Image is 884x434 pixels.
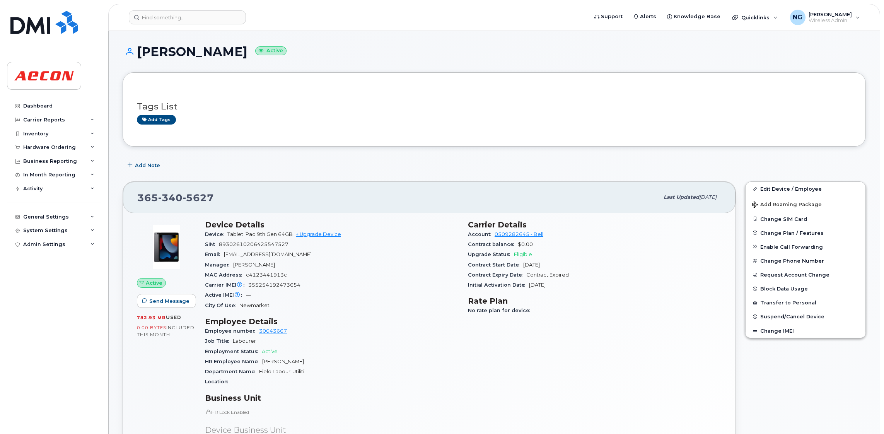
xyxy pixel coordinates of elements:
button: Change Phone Number [746,254,865,268]
span: Email [205,251,224,257]
span: Upgrade Status [468,251,514,257]
span: [PERSON_NAME] [233,262,275,268]
span: Eligible [514,251,532,257]
button: Add Roaming Package [746,196,865,212]
p: HR Lock Enabled [205,409,459,415]
button: Request Account Change [746,268,865,282]
button: Change IMEI [746,324,865,338]
h3: Business Unit [205,393,459,403]
span: Send Message [149,297,189,305]
span: [DATE] [699,194,717,200]
span: Last updated [664,194,699,200]
h3: Device Details [205,220,459,229]
span: used [166,314,181,320]
span: SIM [205,241,219,247]
a: Edit Device / Employee [746,182,865,196]
a: 30043667 [259,328,287,334]
span: included this month [137,325,195,337]
span: Account [468,231,495,237]
span: Suspend/Cancel Device [760,314,824,320]
a: 0509282645 - Bell [495,231,543,237]
span: HR Employee Name [205,359,262,364]
span: City Of Use [205,302,239,308]
span: Add Note [135,162,160,169]
span: Employee number [205,328,259,334]
span: Location [205,379,232,384]
button: Change SIM Card [746,212,865,226]
span: Field Labour-Utiliti [259,369,304,374]
button: Change Plan / Features [746,226,865,240]
span: Contract Expiry Date [468,272,526,278]
h3: Carrier Details [468,220,722,229]
span: Labourer [233,338,256,344]
span: Employment Status [205,349,262,354]
h3: Tags List [137,102,852,111]
span: MAC Address [205,272,246,278]
span: Active IMEI [205,292,246,298]
span: [EMAIL_ADDRESS][DOMAIN_NAME] [224,251,312,257]
a: Add tags [137,115,176,125]
span: 5627 [183,192,214,203]
span: Active [146,279,162,287]
span: Contract Expired [526,272,569,278]
span: c4123441913c [246,272,287,278]
img: image20231002-3703462-c5m3jd.jpeg [143,224,189,270]
span: No rate plan for device [468,308,534,313]
span: Contract balance [468,241,518,247]
span: Newmarket [239,302,270,308]
span: 89302610206425547527 [219,241,288,247]
span: [DATE] [529,282,546,288]
span: 365 [137,192,214,203]
span: Contract Start Date [468,262,523,268]
span: Add Roaming Package [752,202,822,209]
button: Block Data Usage [746,282,865,296]
h1: [PERSON_NAME] [123,45,866,58]
small: Active [255,46,287,55]
span: 340 [158,192,183,203]
span: — [246,292,251,298]
button: Enable Call Forwarding [746,240,865,254]
button: Add Note [123,158,167,172]
h3: Rate Plan [468,296,722,306]
a: + Upgrade Device [296,231,341,237]
span: 0.00 Bytes [137,325,166,330]
span: Carrier IMEI [205,282,248,288]
span: Manager [205,262,233,268]
span: [PERSON_NAME] [262,359,304,364]
span: Tablet iPad 9th Gen 64GB [227,231,293,237]
span: Enable Call Forwarding [760,244,823,249]
span: 355254192473654 [248,282,300,288]
h3: Employee Details [205,317,459,326]
span: Job Title [205,338,233,344]
span: 782.93 MB [137,315,166,320]
span: Change Plan / Features [760,230,824,236]
button: Send Message [137,294,196,308]
span: Device [205,231,227,237]
button: Suspend/Cancel Device [746,309,865,323]
span: Department Name [205,369,259,374]
span: Active [262,349,278,354]
span: Initial Activation Date [468,282,529,288]
button: Transfer to Personal [746,296,865,309]
span: $0.00 [518,241,533,247]
span: [DATE] [523,262,540,268]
